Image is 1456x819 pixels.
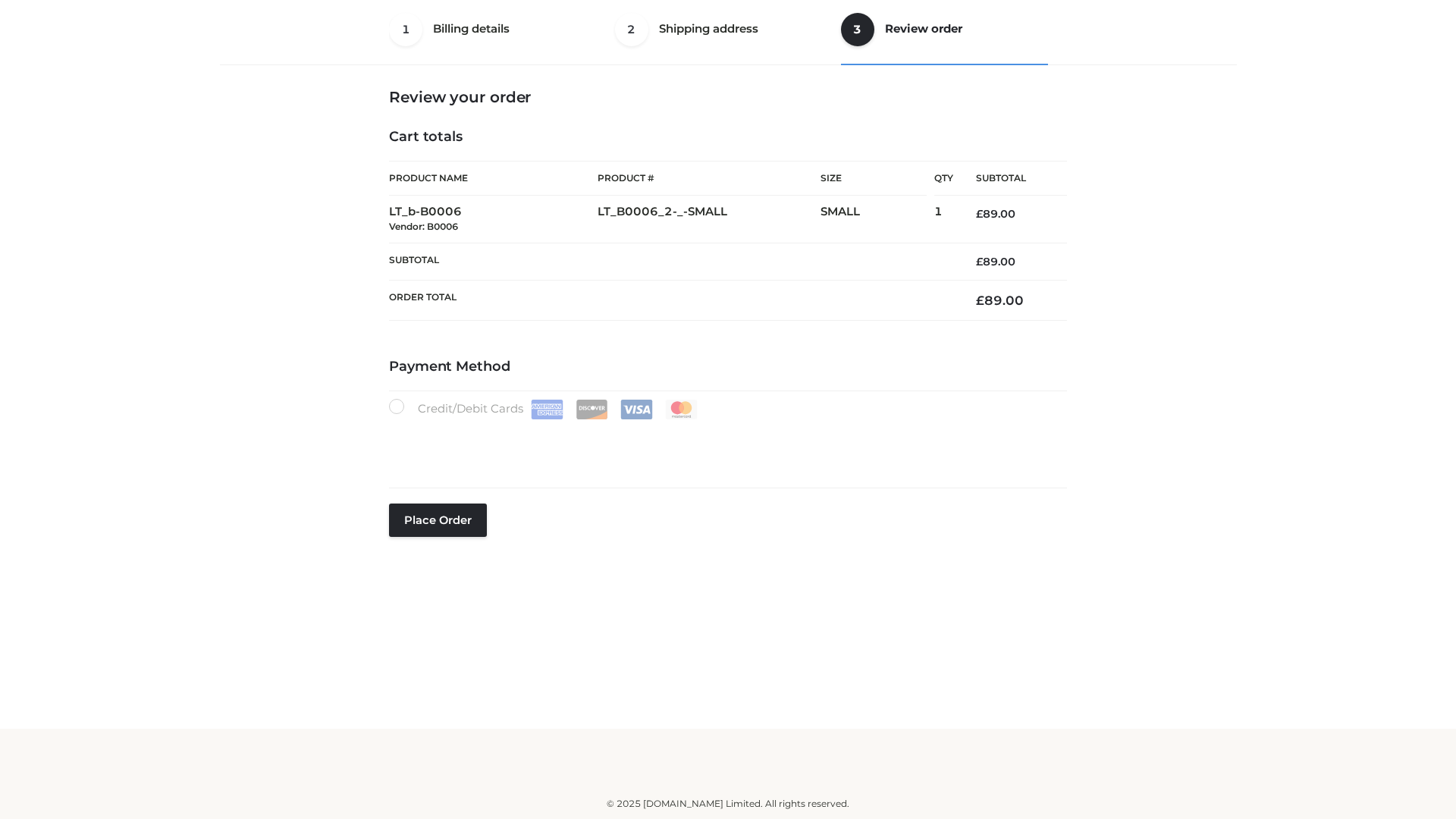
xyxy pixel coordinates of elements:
span: £ [976,255,983,268]
td: LT_b-B0006 [389,196,598,243]
span: £ [976,293,984,308]
img: Mastercard [665,400,698,419]
th: Subtotal [389,243,953,280]
td: SMALL [821,196,934,243]
th: Order Total [389,281,953,321]
h3: Review your order [389,88,1067,106]
label: Credit/Debit Cards [389,399,699,419]
th: Product # [598,161,821,196]
th: Size [821,162,927,196]
th: Qty [934,161,953,196]
img: Amex [531,400,563,419]
th: Subtotal [953,162,1067,196]
button: Place order [389,504,487,537]
h4: Cart totals [389,129,1067,146]
img: Visa [620,400,653,419]
bdi: 89.00 [976,255,1015,268]
span: £ [976,207,983,221]
bdi: 89.00 [976,207,1015,221]
small: Vendor: B0006 [389,221,458,232]
div: © 2025 [DOMAIN_NAME] Limited. All rights reserved. [225,796,1231,811]
img: Discover [576,400,608,419]
td: 1 [934,196,953,243]
iframe: Secure payment input frame [386,416,1064,472]
h4: Payment Method [389,359,1067,375]
bdi: 89.00 [976,293,1024,308]
td: LT_B0006_2-_-SMALL [598,196,821,243]
th: Product Name [389,161,598,196]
